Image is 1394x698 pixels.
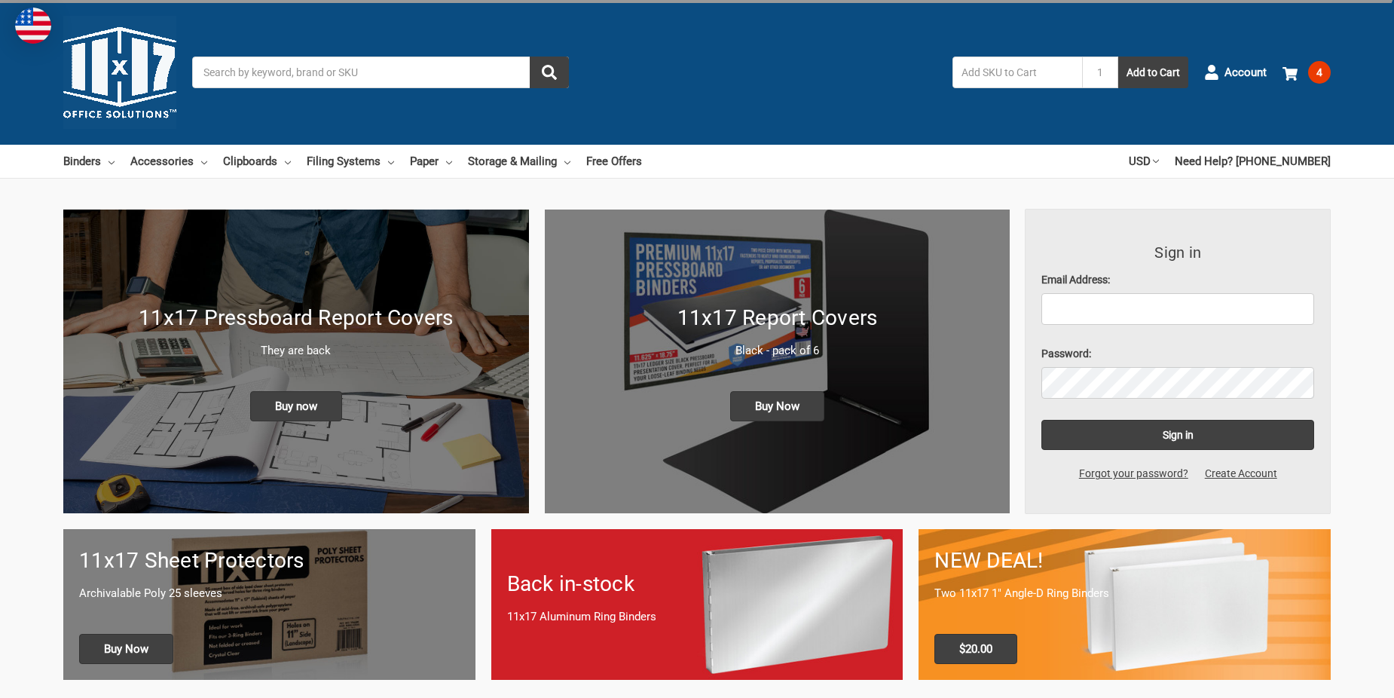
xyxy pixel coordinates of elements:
[79,545,460,577] h1: 11x17 Sheet Protectors
[934,634,1017,664] span: $20.00
[79,342,513,360] p: They are back
[192,57,569,88] input: Search by keyword, brand or SKU
[545,210,1010,513] a: 11x17 Report Covers 11x17 Report Covers Black - pack of 6 Buy Now
[1282,53,1331,92] a: 4
[410,145,452,178] a: Paper
[545,210,1010,513] img: 11x17 Report Covers
[561,342,995,360] p: Black - pack of 6
[934,585,1315,602] p: Two 11x17 1" Angle-D Ring Binders
[250,391,342,421] span: Buy now
[561,302,995,334] h1: 11x17 Report Covers
[223,145,291,178] a: Clipboards
[63,529,475,679] a: 11x17 sheet protectors 11x17 Sheet Protectors Archivalable Poly 25 sleeves Buy Now
[586,145,642,178] a: Free Offers
[1118,57,1188,88] button: Add to Cart
[130,145,207,178] a: Accessories
[1071,466,1197,482] a: Forgot your password?
[63,16,176,129] img: 11x17.com
[1041,241,1314,264] h3: Sign in
[79,302,513,334] h1: 11x17 Pressboard Report Covers
[63,210,529,513] img: New 11x17 Pressboard Binders
[952,57,1082,88] input: Add SKU to Cart
[307,145,394,178] a: Filing Systems
[1129,145,1159,178] a: USD
[468,145,570,178] a: Storage & Mailing
[507,568,888,600] h1: Back in-stock
[63,145,115,178] a: Binders
[63,210,529,513] a: New 11x17 Pressboard Binders 11x17 Pressboard Report Covers They are back Buy now
[1041,346,1314,362] label: Password:
[1175,145,1331,178] a: Need Help? [PHONE_NUMBER]
[1204,53,1267,92] a: Account
[1224,64,1267,81] span: Account
[919,529,1331,679] a: 11x17 Binder 2-pack only $20.00 NEW DEAL! Two 11x17 1" Angle-D Ring Binders $20.00
[730,391,824,421] span: Buy Now
[507,608,888,626] p: 11x17 Aluminum Ring Binders
[491,529,903,679] a: Back in-stock 11x17 Aluminum Ring Binders
[934,545,1315,577] h1: NEW DEAL!
[1197,466,1285,482] a: Create Account
[1041,272,1314,288] label: Email Address:
[79,585,460,602] p: Archivalable Poly 25 sleeves
[1041,420,1314,450] input: Sign in
[15,8,51,44] img: duty and tax information for United States
[79,634,173,664] span: Buy Now
[1308,61,1331,84] span: 4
